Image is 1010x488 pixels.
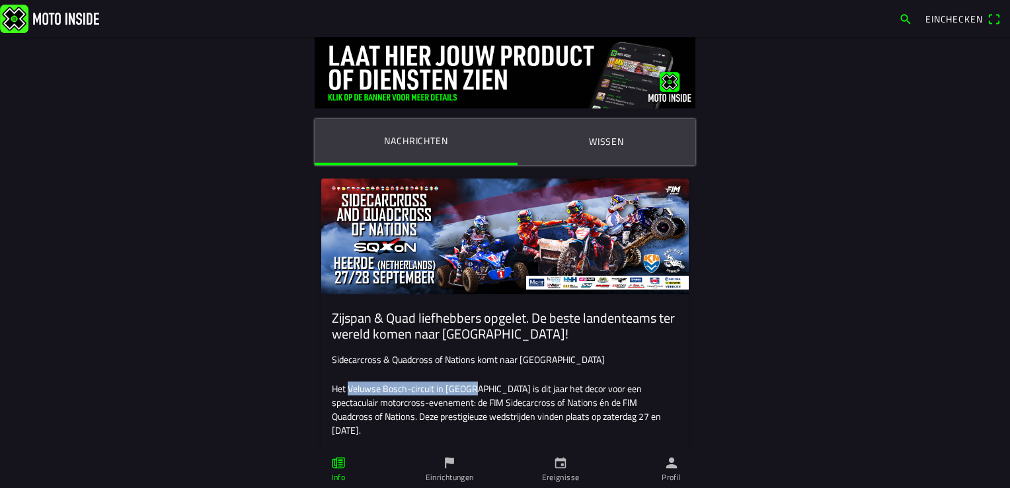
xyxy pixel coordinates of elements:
[332,310,678,342] ion-card-title: Zijspan & Quad liefhebbers opgelet. De beste landenteams ter wereld komen naar [GEOGRAPHIC_DATA]!
[542,471,580,483] ion-label: Ereignisse
[925,12,982,26] span: Einchecken
[664,456,679,470] ion-icon: person
[662,471,681,483] ion-label: Profil
[426,471,474,483] ion-label: Einrichtungen
[315,37,695,108] img: DquIORQn5pFcG0wREDc6xsoRnKbaxAuyzJmd8qj8.jpg
[331,456,346,470] ion-icon: paper
[892,7,919,30] a: search
[553,456,568,470] ion-icon: calendar
[332,352,678,366] p: Sidecarcross & Quadcross of Nations komt naar [GEOGRAPHIC_DATA]
[332,471,345,483] ion-label: Info
[384,134,447,148] ion-label: Nachrichten
[332,382,678,437] p: Het Veluwse Bosch-circuit in [GEOGRAPHIC_DATA] is dit jaar het decor voor een spectaculair motorc...
[919,7,1007,30] a: Eincheckenqr scanner
[589,134,624,149] ion-label: Wissen
[442,456,457,470] ion-icon: flag
[321,179,689,294] img: 64v4Apfhk9kRvyee7tCCbhUWCIhqkwx3UzeRWfBS.jpg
